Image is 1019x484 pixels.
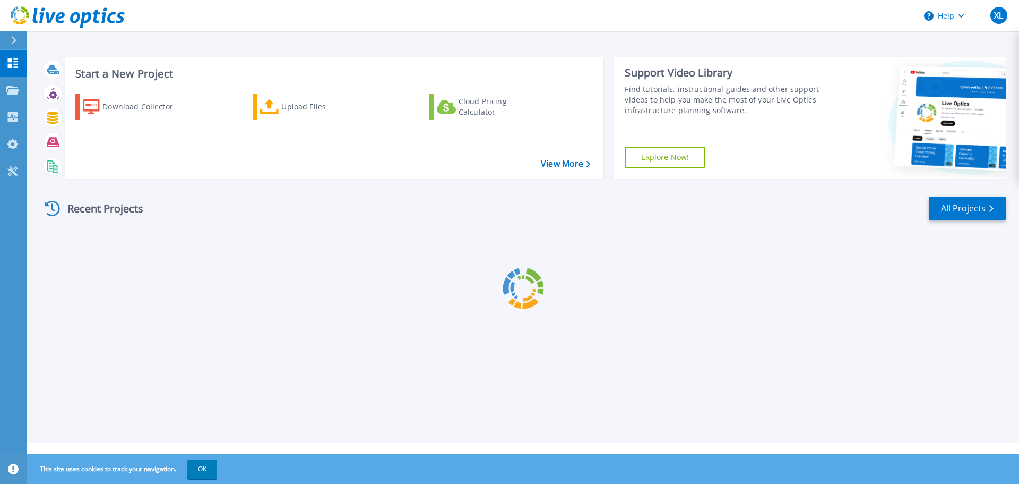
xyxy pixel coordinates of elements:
div: Support Video Library [625,66,824,80]
div: Find tutorials, instructional guides and other support videos to help you make the most of your L... [625,84,824,116]
a: Explore Now! [625,147,705,168]
a: View More [541,159,590,169]
span: This site uses cookies to track your navigation. [29,460,217,479]
a: Cloud Pricing Calculator [429,94,548,120]
a: Download Collector [75,94,194,120]
a: Upload Files [253,94,371,120]
div: Cloud Pricing Calculator [459,96,543,117]
h3: Start a New Project [75,68,590,80]
span: XL [994,11,1003,20]
button: OK [187,460,217,479]
div: Download Collector [102,96,187,117]
a: All Projects [929,197,1006,220]
div: Recent Projects [41,196,158,222]
div: Upload Files [281,96,366,117]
